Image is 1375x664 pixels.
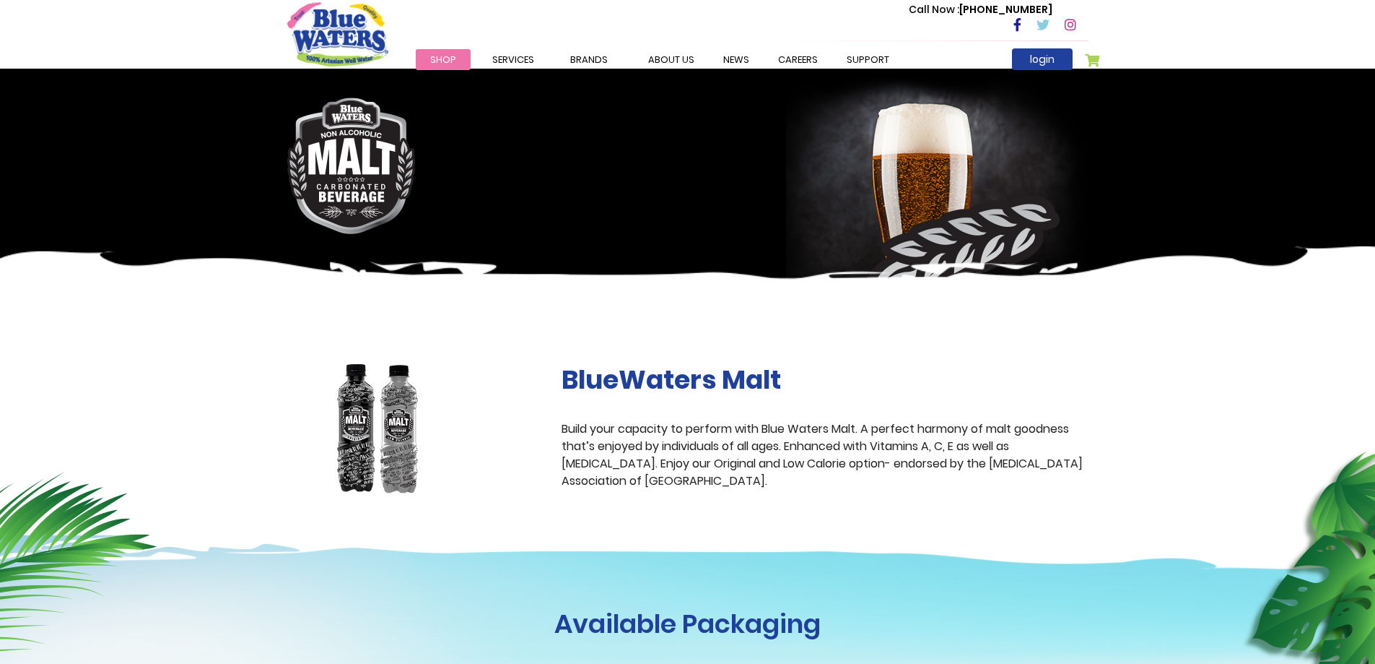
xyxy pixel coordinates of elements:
a: about us [634,49,709,70]
p: Build your capacity to perform with Blue Waters Malt. A perfect harmony of malt goodness that’s e... [562,421,1088,490]
a: store logo [287,2,388,66]
h1: Available Packaging [287,608,1088,639]
span: Shop [430,53,456,66]
img: malt-banner-right.png [786,76,1099,326]
a: support [832,49,904,70]
h2: BlueWaters Malt [562,364,1088,395]
span: Services [492,53,534,66]
img: malt-logo.png [287,98,416,234]
a: careers [764,49,832,70]
span: Call Now : [909,2,959,17]
span: Brands [570,53,608,66]
p: [PHONE_NUMBER] [909,2,1052,17]
a: login [1012,48,1073,70]
a: News [709,49,764,70]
